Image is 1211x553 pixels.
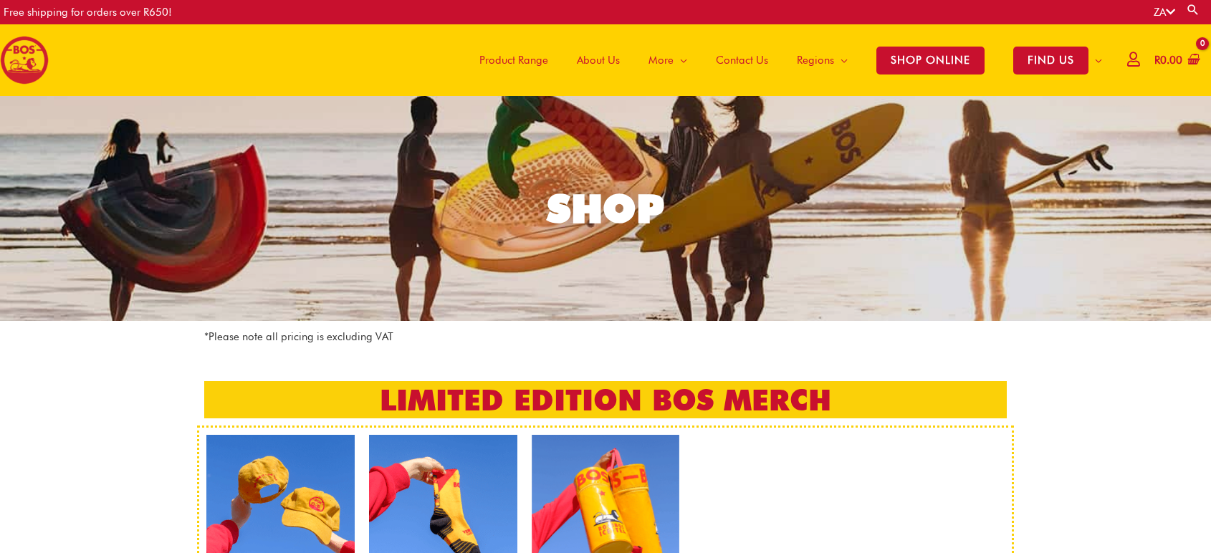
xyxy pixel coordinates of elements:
[862,24,999,96] a: SHOP ONLINE
[634,24,702,96] a: More
[577,39,620,82] span: About Us
[716,39,768,82] span: Contact Us
[454,24,1116,96] nav: Site Navigation
[547,189,664,229] div: SHOP
[797,39,834,82] span: Regions
[1154,54,1182,67] bdi: 0.00
[204,328,1007,346] p: *Please note all pricing is excluding VAT
[1154,6,1175,19] a: ZA
[1013,47,1088,74] span: FIND US
[702,24,782,96] a: Contact Us
[204,381,1007,418] h2: LIMITED EDITION BOS MERCH
[1154,54,1160,67] span: R
[876,47,985,74] span: SHOP ONLINE
[648,39,674,82] span: More
[465,24,563,96] a: Product Range
[563,24,634,96] a: About Us
[1152,44,1200,77] a: View Shopping Cart, empty
[479,39,548,82] span: Product Range
[782,24,862,96] a: Regions
[1186,3,1200,16] a: Search button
